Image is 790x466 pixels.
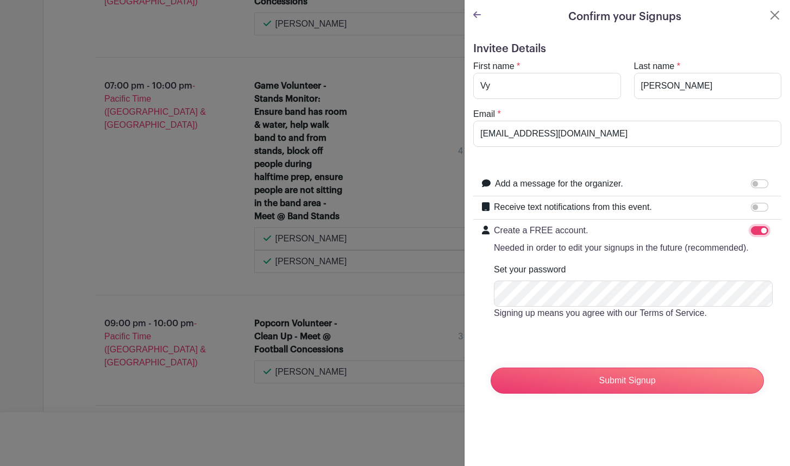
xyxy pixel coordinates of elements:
p: Needed in order to edit your signups in the future (recommended). [494,241,749,254]
label: Add a message for the organizer. [495,177,623,190]
input: Submit Signup [491,368,764,394]
h5: Confirm your Signups [568,9,681,25]
label: Email [473,108,495,121]
label: Receive text notifications from this event. [494,201,652,214]
label: Last name [634,60,675,73]
p: Create a FREE account. [494,224,749,237]
h5: Invitee Details [473,42,781,55]
p: Signing up means you agree with our Terms of Service. [494,307,773,320]
button: Close [768,9,781,22]
label: First name [473,60,515,73]
label: Set your password [494,263,566,276]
